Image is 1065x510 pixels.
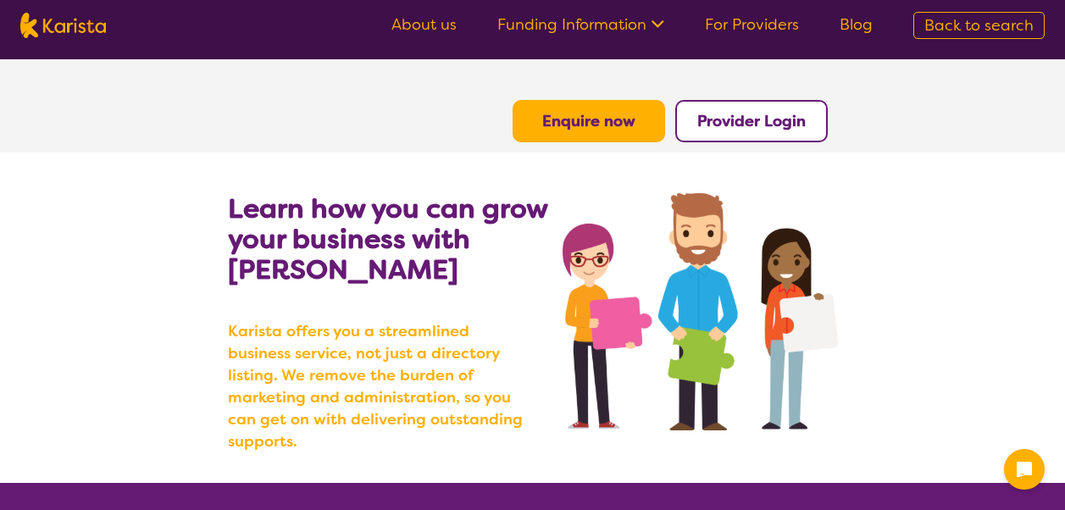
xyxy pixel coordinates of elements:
img: grow your business with Karista [563,193,837,430]
button: Provider Login [675,100,828,142]
a: About us [391,14,457,35]
img: Karista logo [20,13,106,38]
b: Karista offers you a streamlined business service, not just a directory listing. We remove the bu... [228,320,533,452]
b: Learn how you can grow your business with [PERSON_NAME] [228,191,547,287]
a: Blog [840,14,873,35]
button: Enquire now [513,100,665,142]
a: Back to search [913,12,1045,39]
a: Funding Information [497,14,664,35]
a: Provider Login [697,111,806,131]
a: For Providers [705,14,799,35]
span: Back to search [924,15,1034,36]
a: Enquire now [542,111,635,131]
